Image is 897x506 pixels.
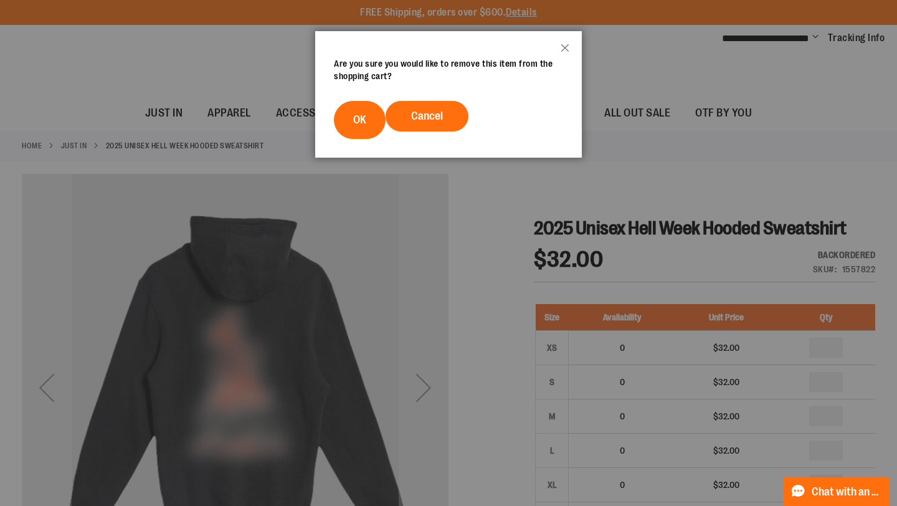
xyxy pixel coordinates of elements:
[783,477,890,506] button: Chat with an Expert
[386,101,468,131] button: Cancel
[411,110,443,122] span: Cancel
[353,113,366,126] span: OK
[812,486,882,498] span: Chat with an Expert
[334,101,386,139] button: OK
[334,57,563,82] div: Are you sure you would like to remove this item from the shopping cart?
